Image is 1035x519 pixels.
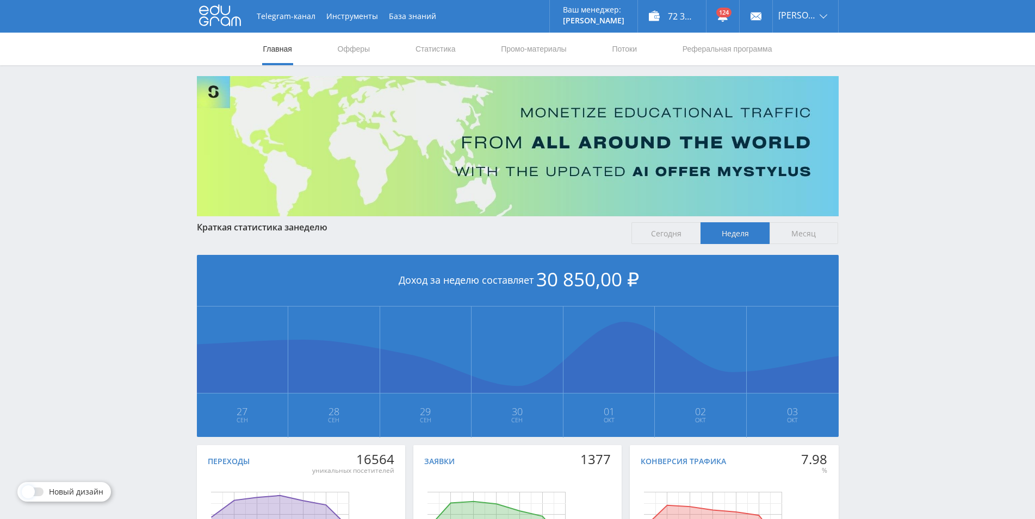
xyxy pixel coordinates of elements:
[536,266,639,292] span: 30 850,00 ₽
[312,452,394,467] div: 16564
[801,466,827,475] div: %
[414,33,457,65] a: Статистика
[197,76,839,216] img: Banner
[500,33,567,65] a: Промо-материалы
[641,457,726,466] div: Конверсия трафика
[197,416,288,424] span: Сен
[262,33,293,65] a: Главная
[747,416,838,424] span: Окт
[580,452,611,467] div: 1377
[208,457,250,466] div: Переходы
[564,407,654,416] span: 01
[564,416,654,424] span: Окт
[655,407,746,416] span: 02
[337,33,371,65] a: Офферы
[778,11,816,20] span: [PERSON_NAME]
[381,407,471,416] span: 29
[472,407,562,416] span: 30
[424,457,455,466] div: Заявки
[294,221,327,233] span: неделю
[289,407,379,416] span: 28
[801,452,827,467] div: 7.98
[289,416,379,424] span: Сен
[681,33,773,65] a: Реферальная программа
[381,416,471,424] span: Сен
[197,407,288,416] span: 27
[611,33,638,65] a: Потоки
[563,16,624,25] p: [PERSON_NAME]
[747,407,838,416] span: 03
[701,222,770,244] span: Неделя
[770,222,839,244] span: Месяц
[197,222,621,232] div: Краткая статистика за
[312,466,394,475] div: уникальных посетителей
[563,5,624,14] p: Ваш менеджер:
[655,416,746,424] span: Окт
[197,255,839,307] div: Доход за неделю составляет
[472,416,562,424] span: Сен
[631,222,701,244] span: Сегодня
[49,487,103,496] span: Новый дизайн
